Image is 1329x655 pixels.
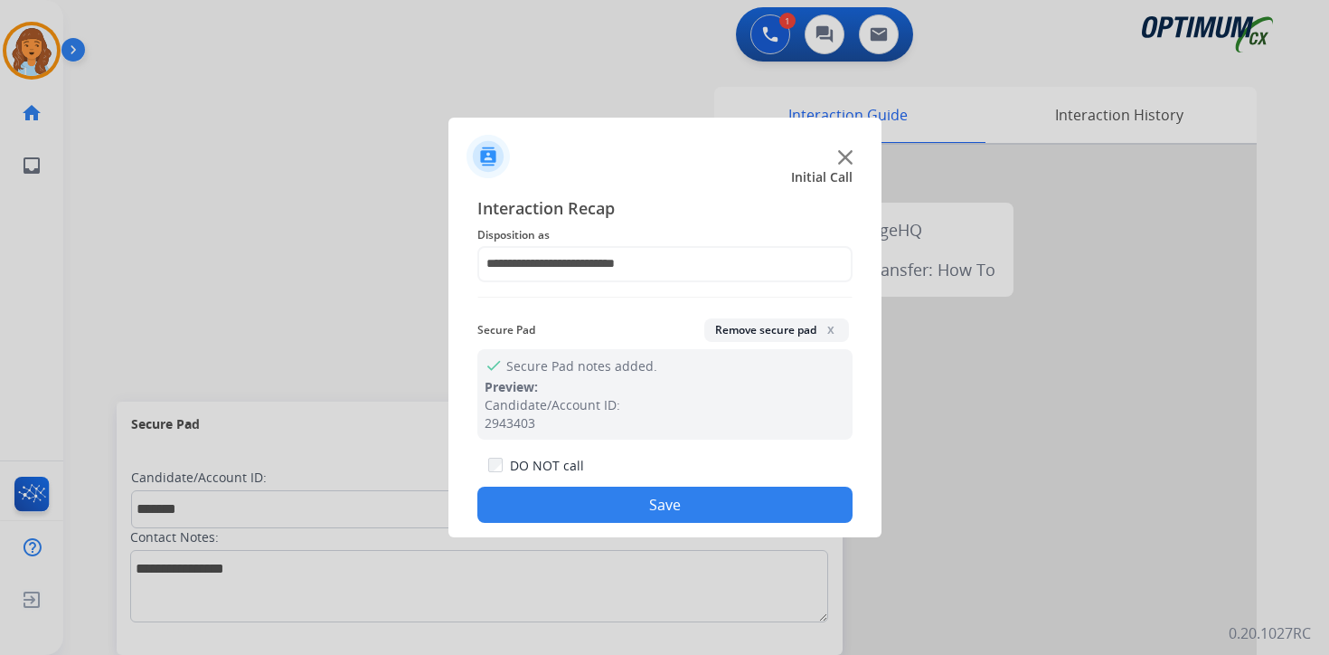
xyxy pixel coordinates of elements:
[510,457,584,475] label: DO NOT call
[485,356,499,371] mat-icon: check
[477,195,853,224] span: Interaction Recap
[1229,622,1311,644] p: 0.20.1027RC
[477,224,853,246] span: Disposition as
[824,322,838,337] span: x
[477,349,853,440] div: Secure Pad notes added.
[704,318,849,342] button: Remove secure padx
[477,487,853,523] button: Save
[485,396,845,432] div: Candidate/Account ID: 2943403
[791,168,853,186] span: Initial Call
[485,378,538,395] span: Preview:
[477,319,535,341] span: Secure Pad
[467,135,510,178] img: contactIcon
